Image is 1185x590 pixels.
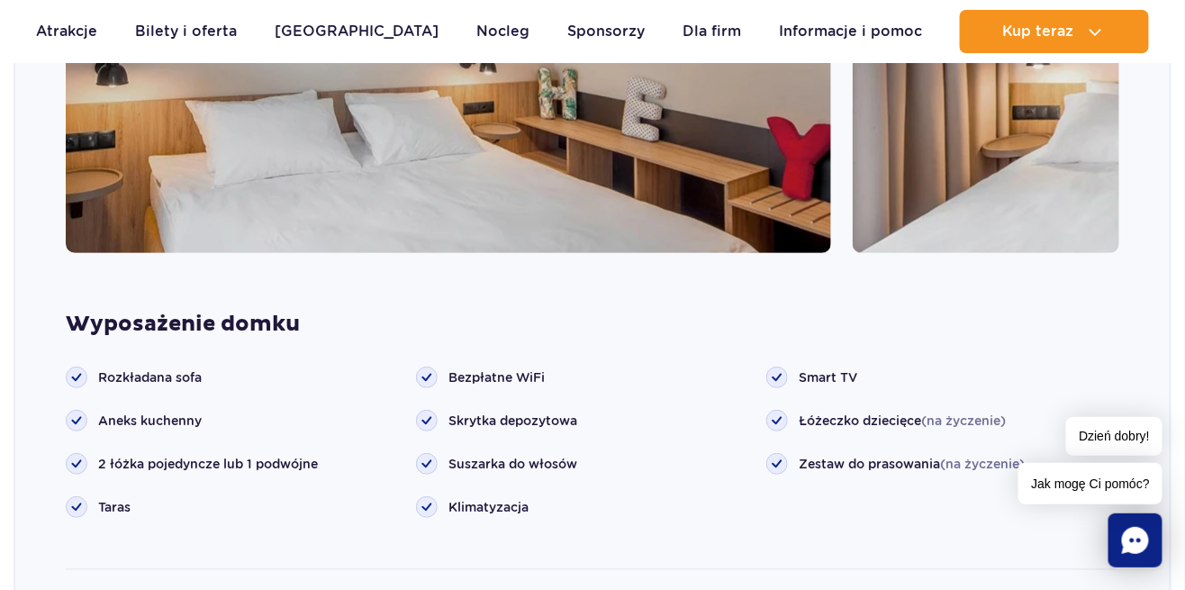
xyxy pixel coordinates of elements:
span: Rozkładana sofa [98,368,202,386]
button: Kup teraz [960,10,1149,53]
span: Kup teraz [1002,23,1073,40]
span: Bezpłatne WiFi [448,368,545,386]
a: [GEOGRAPHIC_DATA] [275,10,439,53]
span: (na życzenie) [921,413,1006,428]
span: Klimatyzacja [448,498,529,516]
a: Dla firm [683,10,741,53]
span: Skrytka depozytowa [448,412,577,430]
strong: Wyposażenie domku [66,311,1119,338]
span: 2 łóżka pojedyncze lub 1 podwójne [98,455,318,473]
a: Sponsorzy [567,10,645,53]
span: (na życzenie) [940,457,1025,471]
span: Dzień dobry! [1066,417,1162,456]
a: Informacje i pomoc [779,10,922,53]
a: Atrakcje [36,10,97,53]
a: Bilety i oferta [135,10,237,53]
span: Łóżeczko dziecięce [799,412,1006,430]
span: Taras [98,498,131,516]
div: Chat [1108,513,1162,567]
span: Smart TV [799,368,857,386]
span: Aneks kuchenny [98,412,202,430]
span: Zestaw do prasowania [799,455,1025,473]
span: Suszarka do włosów [448,455,577,473]
span: Jak mogę Ci pomóc? [1018,463,1162,504]
a: Nocleg [477,10,530,53]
